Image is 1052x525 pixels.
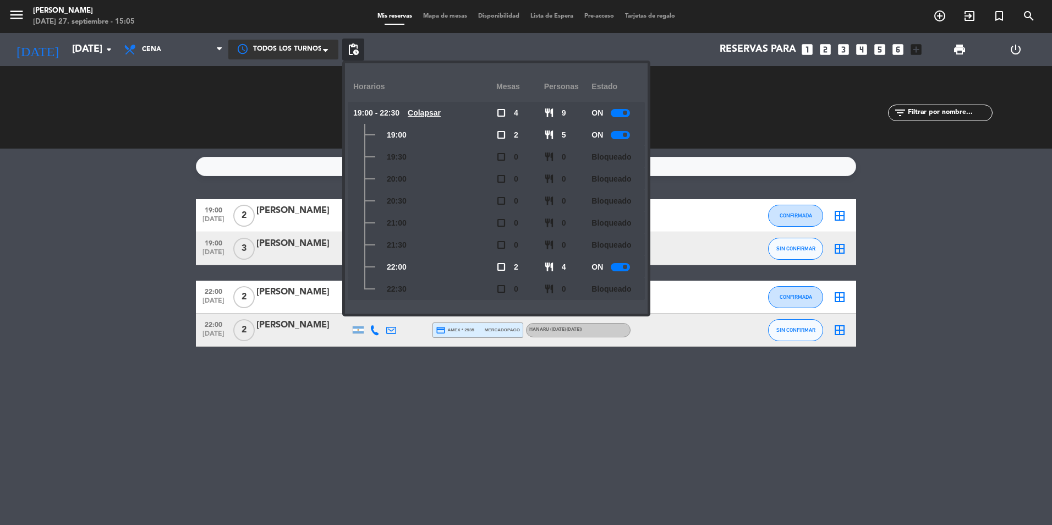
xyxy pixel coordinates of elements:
[544,174,554,184] span: restaurant
[544,284,554,294] span: restaurant
[436,325,446,335] i: credit_card
[387,151,407,163] span: 19:30
[200,330,227,343] span: [DATE]
[514,261,518,274] span: 2
[256,318,350,332] div: [PERSON_NAME]
[387,195,407,207] span: 20:30
[200,236,227,249] span: 19:00
[233,319,255,341] span: 2
[891,42,905,57] i: looks_6
[496,218,506,228] span: check_box_outline_blank
[562,217,566,229] span: 0
[544,196,554,206] span: restaurant
[8,37,67,62] i: [DATE]
[200,318,227,330] span: 22:00
[544,108,554,118] span: restaurant
[33,17,135,28] div: [DATE] 27. septiembre - 15:05
[562,107,566,119] span: 9
[833,242,846,255] i: border_all
[387,261,407,274] span: 22:00
[836,42,851,57] i: looks_3
[408,108,441,117] u: Colapsar
[1009,43,1022,56] i: power_settings_new
[591,195,631,207] span: Bloqueado
[514,151,518,163] span: 0
[353,72,496,102] div: Horarios
[591,107,603,119] span: ON
[514,239,518,251] span: 0
[525,13,579,19] span: Lista de Espera
[768,205,823,227] button: CONFIRMADA
[33,6,135,17] div: [PERSON_NAME]
[436,325,474,335] span: amex * 2935
[496,240,506,250] span: check_box_outline_blank
[496,284,506,294] span: check_box_outline_blank
[591,173,631,185] span: Bloqueado
[102,43,116,56] i: arrow_drop_down
[776,327,815,333] span: SIN CONFIRMAR
[387,283,407,296] span: 22:30
[720,44,796,55] span: Reservas para
[1022,9,1035,23] i: search
[909,42,923,57] i: add_box
[562,195,566,207] span: 0
[620,13,681,19] span: Tarjetas de regalo
[8,7,25,27] button: menu
[591,129,603,141] span: ON
[933,9,946,23] i: add_circle_outline
[993,9,1006,23] i: turned_in_not
[514,283,518,296] span: 0
[200,249,227,261] span: [DATE]
[591,261,603,274] span: ON
[256,285,350,299] div: [PERSON_NAME]
[200,203,227,216] span: 19:00
[496,196,506,206] span: check_box_outline_blank
[496,72,544,102] div: Mesas
[591,283,631,296] span: Bloqueado
[894,106,907,119] i: filter_list
[200,285,227,297] span: 22:00
[496,152,506,162] span: check_box_outline_blank
[8,7,25,23] i: menu
[768,286,823,308] button: CONFIRMADA
[873,42,887,57] i: looks_5
[496,108,506,118] span: check_box_outline_blank
[780,294,812,300] span: CONFIRMADA
[253,44,322,55] span: Todos los turnos
[768,319,823,341] button: SIN CONFIRMAR
[988,33,1044,66] div: LOG OUT
[514,195,518,207] span: 0
[496,262,506,272] span: check_box_outline_blank
[833,209,846,222] i: border_all
[200,297,227,310] span: [DATE]
[387,217,407,229] span: 21:00
[776,245,815,251] span: SIN CONFIRMAR
[387,173,407,185] span: 20:00
[347,43,360,56] span: pending_actions
[233,205,255,227] span: 2
[579,13,620,19] span: Pre-acceso
[562,283,566,296] span: 0
[372,13,418,19] span: Mis reservas
[233,286,255,308] span: 2
[544,240,554,250] span: restaurant
[768,238,823,260] button: SIN CONFIRMAR
[833,291,846,304] i: border_all
[544,218,554,228] span: restaurant
[562,261,566,274] span: 4
[562,151,566,163] span: 0
[418,13,473,19] span: Mapa de mesas
[496,130,506,140] span: check_box_outline_blank
[591,239,631,251] span: Bloqueado
[591,151,631,163] span: Bloqueado
[833,324,846,337] i: border_all
[256,237,350,251] div: [PERSON_NAME]
[529,327,582,332] span: Hanaru ([DATE]-[DATE])
[780,212,812,218] span: CONFIRMADA
[963,9,976,23] i: exit_to_app
[496,174,506,184] span: check_box_outline_blank
[544,72,592,102] div: personas
[485,326,520,333] span: mercadopago
[907,107,992,119] input: Filtrar por nombre...
[514,107,518,119] span: 4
